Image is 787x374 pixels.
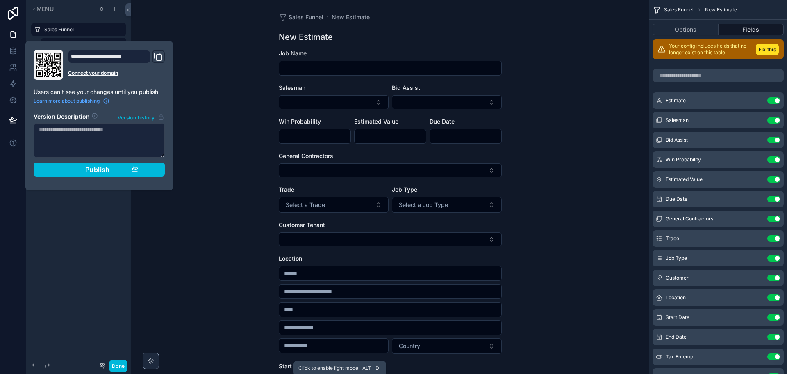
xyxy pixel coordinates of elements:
span: Sales Funnel [289,13,323,21]
button: Fields [719,24,784,35]
button: Select Button [392,95,502,109]
a: Learn more about publishing [34,98,109,104]
span: Estimate [666,97,686,104]
span: Job Type [666,255,687,262]
span: Due Date [430,118,455,125]
span: Job Name [279,50,307,57]
span: Estimated Value [666,176,703,183]
button: Select Button [392,338,502,354]
span: General Contractors [666,216,713,222]
span: Click to enable light mode [298,365,358,372]
span: New Estimate [705,7,737,13]
button: Select Button [279,163,502,177]
span: Version history [118,113,155,121]
span: Customer Tenant [279,221,325,228]
span: Select a Job Type [399,201,448,209]
span: Due Date [666,196,687,202]
span: End Date [666,334,687,340]
button: Select Button [392,197,502,213]
a: New Estimate [332,13,370,21]
button: Select Button [279,197,389,213]
a: New Estimate [41,38,126,51]
p: Users can't see your changes until you publish. [34,88,165,96]
span: Estimated Value [354,118,398,125]
span: Bid Assist [666,137,688,143]
span: Trade [666,235,679,242]
button: Publish [34,163,165,177]
span: General Contractors [279,152,333,159]
div: Domain and Custom Link [68,50,165,80]
span: Salesman [666,117,689,124]
button: Select Button [279,232,502,246]
span: Menu [36,5,54,12]
button: Options [653,24,719,35]
p: Your config includes fields that no longer exist on this table [669,43,753,56]
span: Bid Assist [392,84,420,91]
label: Sales Funnel [44,26,121,33]
h1: New Estimate [279,31,333,43]
button: Version history [117,112,165,122]
span: Alt [362,365,371,372]
button: Select Button [279,95,389,109]
span: Country [399,342,420,350]
span: Tax Emempt [666,353,695,360]
span: Select a Trade [286,201,325,209]
span: Job Type [392,186,417,193]
span: Win Probability [279,118,321,125]
span: Learn more about publishing [34,98,100,104]
span: Customer [666,275,689,281]
a: Sales Funnel [279,13,323,21]
span: Start Date [279,363,306,369]
span: Sales Funnel [664,7,694,13]
span: Location [279,255,302,262]
button: Menu [30,3,93,15]
a: Connect your domain [68,70,165,76]
span: Publish [85,165,110,174]
span: Start Date [666,314,689,321]
span: Location [666,294,686,301]
h2: Version Description [34,112,90,122]
span: Win Probability [666,156,701,163]
button: Fix this [756,44,779,55]
button: Done [109,360,127,372]
span: D [374,365,380,372]
span: Trade [279,186,294,193]
span: Salesman [279,84,305,91]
